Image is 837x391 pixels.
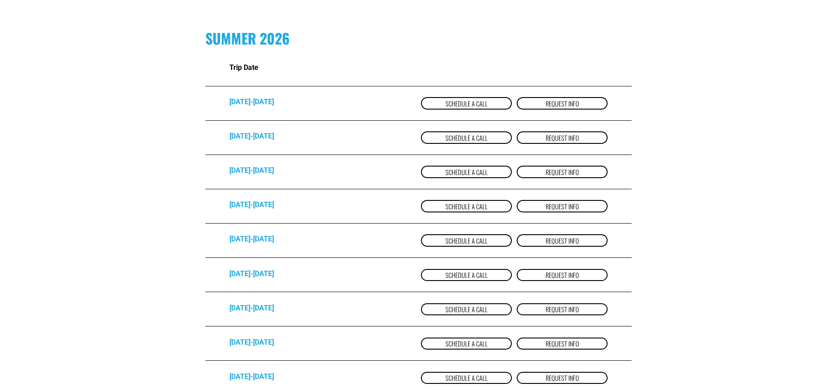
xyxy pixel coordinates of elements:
[421,200,512,212] a: Schedule a Call
[229,269,274,278] strong: [DATE]-[DATE]
[229,200,274,209] strong: [DATE]-[DATE]
[421,234,512,247] a: Schedule a Call
[517,131,608,144] a: Request Info
[517,234,608,247] a: Request Info
[229,98,274,106] strong: [DATE]-[DATE]
[421,338,512,350] a: Schedule a Call
[517,97,608,110] a: Request Info
[517,303,608,316] a: Request Info
[421,269,512,281] a: Schedule a Call
[229,166,274,175] strong: [DATE]-[DATE]
[229,372,274,381] strong: [DATE]-[DATE]
[517,372,608,384] a: Request Info
[517,338,608,350] a: Request Info
[229,304,274,312] strong: [DATE]-[DATE]
[421,166,512,178] a: Schedule a Call
[229,235,274,243] strong: [DATE]-[DATE]
[517,200,608,212] a: Request Info
[517,166,608,178] a: Request Info
[421,97,512,110] a: Schedule a Call
[229,338,274,346] strong: [DATE]-[DATE]
[421,303,512,316] a: Schedule a Call
[421,372,512,384] a: Schedule a Call
[229,132,274,140] strong: [DATE]-[DATE]
[421,131,512,144] a: Schedule a Call
[205,28,290,49] strong: SUMMER 2026
[517,269,608,281] a: Request Info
